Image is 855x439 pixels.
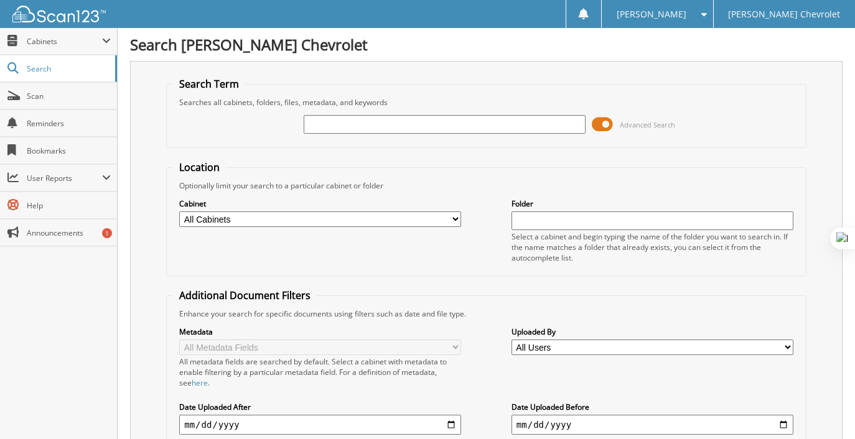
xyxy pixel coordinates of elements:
span: [PERSON_NAME] Chevrolet [728,11,840,18]
label: Folder [512,198,793,209]
div: All metadata fields are searched by default. Select a cabinet with metadata to enable filtering b... [179,356,461,388]
span: User Reports [27,173,102,183]
div: Searches all cabinets, folders, files, metadata, and keywords [173,97,800,108]
img: scan123-logo-white.svg [12,6,106,22]
label: Uploaded By [512,326,793,337]
label: Metadata [179,326,461,337]
a: here [192,377,208,388]
label: Date Uploaded Before [512,402,793,412]
div: Enhance your search for specific documents using filters such as date and file type. [173,308,800,319]
span: Help [27,200,111,211]
input: end [512,415,793,435]
legend: Location [173,160,226,174]
span: Reminders [27,118,111,129]
input: start [179,415,461,435]
span: Cabinets [27,36,102,47]
div: 1 [102,228,112,238]
legend: Additional Document Filters [173,289,317,302]
h1: Search [PERSON_NAME] Chevrolet [130,34,843,55]
span: Bookmarks [27,146,111,156]
span: Scan [27,91,111,101]
div: Select a cabinet and begin typing the name of the folder you want to search in. If the name match... [512,231,793,263]
label: Cabinet [179,198,461,209]
span: Announcements [27,228,111,238]
span: [PERSON_NAME] [617,11,686,18]
span: Advanced Search [620,120,675,129]
legend: Search Term [173,77,245,91]
span: Search [27,63,109,74]
label: Date Uploaded After [179,402,461,412]
div: Optionally limit your search to a particular cabinet or folder [173,180,800,191]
